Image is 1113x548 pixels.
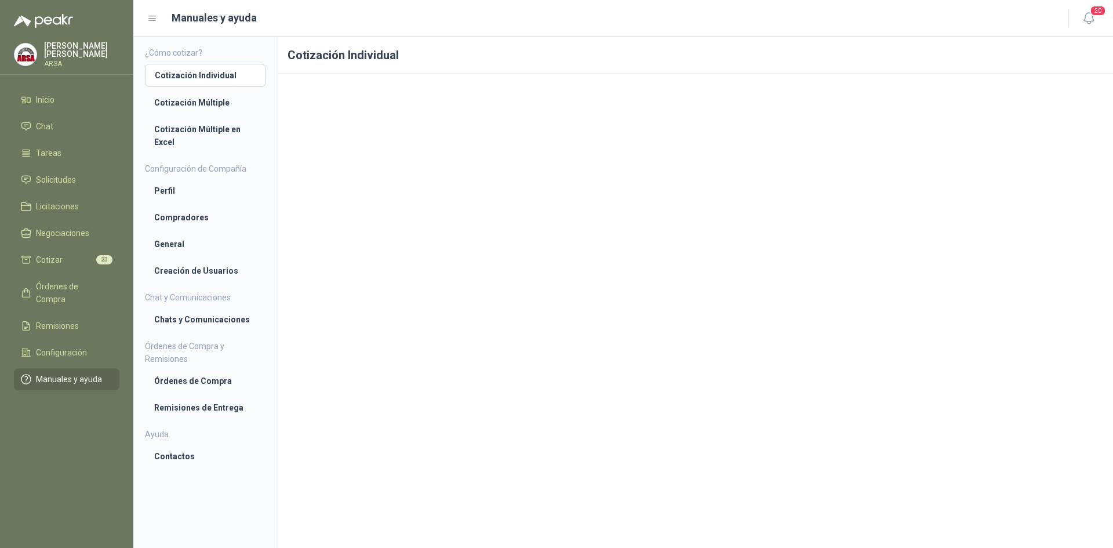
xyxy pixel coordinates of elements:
[278,37,1113,74] h1: Cotización Individual
[14,89,119,111] a: Inicio
[36,280,108,306] span: Órdenes de Compra
[36,320,79,332] span: Remisiones
[14,169,119,191] a: Solicitudes
[1078,8,1099,29] button: 20
[145,428,266,441] h4: Ayuda
[14,14,73,28] img: Logo peakr
[14,115,119,137] a: Chat
[172,10,257,26] h1: Manuales y ayuda
[145,162,266,175] h4: Configuración de Compañía
[14,142,119,164] a: Tareas
[145,180,266,202] a: Perfil
[36,373,102,386] span: Manuales y ayuda
[14,315,119,337] a: Remisiones
[44,42,119,58] p: [PERSON_NAME] [PERSON_NAME]
[14,222,119,244] a: Negociaciones
[145,291,266,304] h4: Chat y Comunicaciones
[145,46,266,59] h4: ¿Cómo cotizar?
[154,313,257,326] li: Chats y Comunicaciones
[145,397,266,419] a: Remisiones de Entrega
[155,69,256,82] li: Cotización Individual
[288,84,1104,540] iframe: 953374dfa75b41f38925b712e2491bfd
[154,184,257,197] li: Perfil
[14,249,119,271] a: Cotizar23
[145,370,266,392] a: Órdenes de Compra
[36,93,54,106] span: Inicio
[154,450,257,463] li: Contactos
[14,275,119,310] a: Órdenes de Compra
[154,264,257,277] li: Creación de Usuarios
[44,60,119,67] p: ARSA
[145,260,266,282] a: Creación de Usuarios
[145,206,266,228] a: Compradores
[145,445,266,467] a: Contactos
[145,233,266,255] a: General
[14,342,119,364] a: Configuración
[14,43,37,66] img: Company Logo
[36,346,87,359] span: Configuración
[154,96,257,109] li: Cotización Múltiple
[154,238,257,251] li: General
[145,309,266,331] a: Chats y Comunicaciones
[1090,5,1106,16] span: 20
[154,123,257,148] li: Cotización Múltiple en Excel
[154,211,257,224] li: Compradores
[154,401,257,414] li: Remisiones de Entrega
[154,375,257,387] li: Órdenes de Compra
[145,340,266,365] h4: Órdenes de Compra y Remisiones
[14,368,119,390] a: Manuales y ayuda
[36,227,89,239] span: Negociaciones
[36,253,63,266] span: Cotizar
[36,147,61,159] span: Tareas
[14,195,119,217] a: Licitaciones
[36,200,79,213] span: Licitaciones
[36,120,53,133] span: Chat
[36,173,76,186] span: Solicitudes
[96,255,112,264] span: 23
[145,118,266,153] a: Cotización Múltiple en Excel
[145,92,266,114] a: Cotización Múltiple
[145,64,266,87] a: Cotización Individual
